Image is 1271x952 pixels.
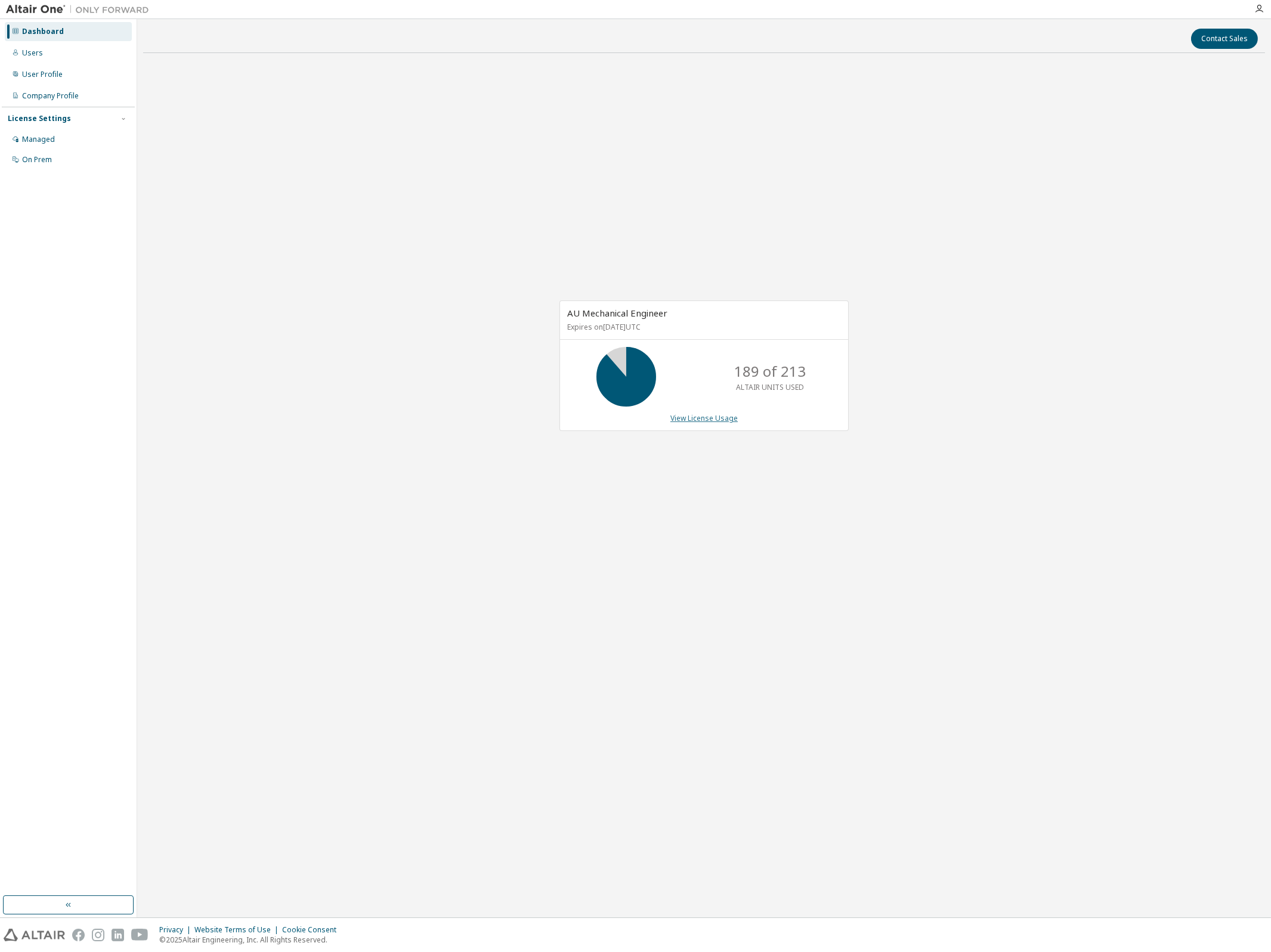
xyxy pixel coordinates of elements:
div: License Settings [8,114,71,123]
div: Users [22,48,43,58]
img: instagram.svg [92,929,104,941]
p: Expires on [DATE] UTC [567,322,838,332]
span: AU Mechanical Engineer [567,307,667,319]
img: linkedin.svg [112,929,124,941]
img: youtube.svg [131,929,149,941]
a: View License Usage [670,413,738,423]
button: Contact Sales [1191,29,1258,49]
p: © 2025 Altair Engineering, Inc. All Rights Reserved. [159,935,344,945]
div: Dashboard [22,27,64,36]
p: ALTAIR UNITS USED [736,382,804,392]
div: User Profile [22,70,63,79]
div: Managed [22,135,55,144]
p: 189 of 213 [734,361,806,382]
img: altair_logo.svg [4,929,65,941]
div: Privacy [159,925,194,935]
img: Altair One [6,4,155,15]
div: Website Terms of Use [194,925,282,935]
div: Company Profile [22,91,79,101]
div: On Prem [22,155,52,165]
img: facebook.svg [72,929,85,941]
div: Cookie Consent [282,925,344,935]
